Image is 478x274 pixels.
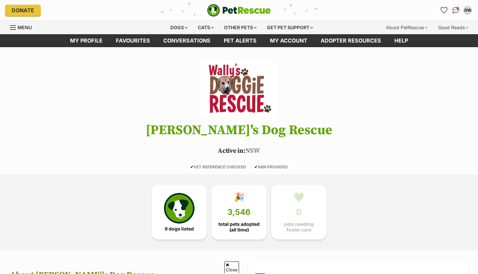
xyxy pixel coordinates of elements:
div: 🎉 [234,192,244,202]
a: 💚 0 pets needing foster care [271,185,326,239]
img: petrescue-icon-eee76f85a60ef55c4a1927667547b313a7c0e82042636edf73dce9c88f694885.svg [164,193,195,224]
div: Get pet support [262,21,318,34]
span: 3,546 [227,208,251,217]
span: Active in: [218,147,245,155]
a: My profile [63,34,109,47]
img: logo-e224e6f780fb5917bec1dbf3a21bbac754714ae5b6737aabdf751b685950b380.svg [207,4,271,17]
div: About PetRescue [381,21,432,34]
span: Close [224,261,239,273]
span: total pets adopted (all time) [217,222,261,232]
a: 9 dogs listed [152,185,207,239]
icon: ✔ [190,164,194,169]
div: Good Reads [434,21,473,34]
span: VET REFERENCE CHECKED [190,164,246,169]
a: PetRescue [207,4,271,17]
div: Other pets [219,21,261,34]
div: Cats [193,21,218,34]
a: conversations [157,34,217,47]
div: Dogs [166,21,192,34]
img: Wally's Dog Rescue [201,60,277,117]
a: 🎉 3,546 total pets adopted (all time) [211,185,267,239]
a: Donate [5,5,41,16]
a: Pet alerts [217,34,263,47]
img: chat-41dd97257d64d25036548639549fe6c8038ab92f7586957e7f3b1b290dea8141.svg [452,7,459,14]
div: GW [464,7,471,14]
span: 9 dogs listed [165,226,194,231]
a: My account [263,34,314,47]
ul: Account quick links [438,5,473,16]
span: 0 [296,208,301,217]
a: Conversations [450,5,461,16]
a: Favourites [438,5,449,16]
span: Menu [18,25,32,30]
a: Favourites [109,34,157,47]
icon: ✔ [254,164,258,169]
div: 💚 [293,192,304,202]
button: My account [462,5,473,16]
span: ABN PROVIDED [254,164,288,169]
a: Help [388,34,415,47]
span: pets needing foster care [277,222,321,232]
a: Adopter resources [314,34,388,47]
a: Menu [10,21,37,33]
